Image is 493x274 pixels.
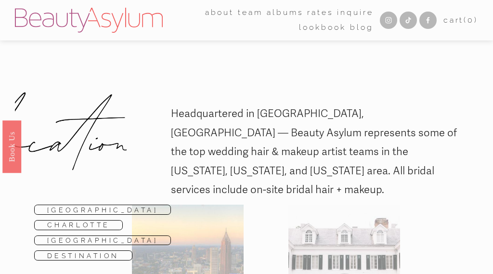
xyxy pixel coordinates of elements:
a: Blog [350,20,374,36]
a: Lookbook [299,20,346,36]
a: [GEOGRAPHIC_DATA] [34,235,171,246]
a: Destination [34,250,132,261]
a: Inquire [337,5,374,20]
img: Beauty Asylum | Bridal Hair &amp; Makeup Charlotte &amp; Atlanta [15,8,163,33]
a: Charlotte [34,220,123,230]
a: Instagram [380,12,397,29]
a: Book Us [2,120,21,172]
span: 0 [467,15,474,25]
a: albums [267,5,303,20]
a: folder dropdown [205,5,234,20]
span: team [238,6,263,19]
a: TikTok [400,12,417,29]
a: Cart(0) [443,13,479,27]
p: Headquartered in [GEOGRAPHIC_DATA], [GEOGRAPHIC_DATA] — Beauty Asylum represents some of the top ... [171,104,459,199]
span: about [205,6,234,19]
a: folder dropdown [238,5,263,20]
span: ( ) [464,15,478,25]
a: Facebook [419,12,437,29]
a: Rates [307,5,333,20]
a: [GEOGRAPHIC_DATA] [34,205,171,215]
